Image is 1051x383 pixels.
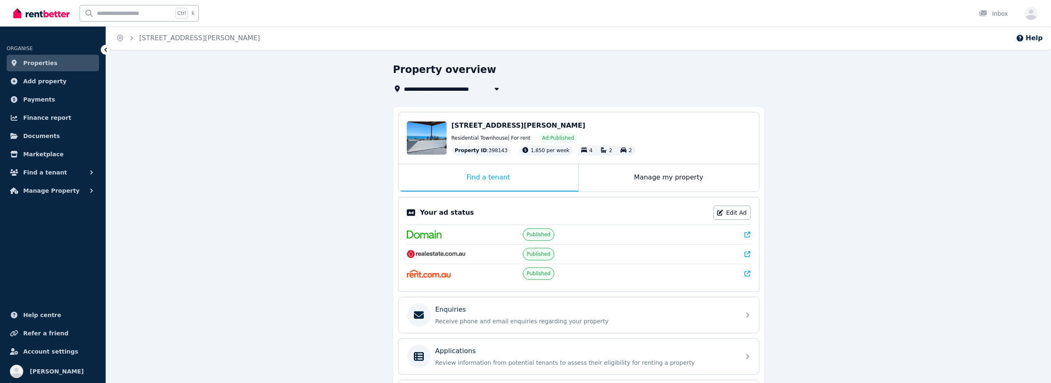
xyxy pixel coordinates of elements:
span: Ctrl [175,8,188,19]
span: Ad: Published [542,135,574,141]
span: Published [527,231,551,238]
span: Documents [23,131,60,141]
span: Properties [23,58,58,68]
span: [PERSON_NAME] [30,366,84,376]
p: Applications [435,346,476,356]
span: 2 [609,148,612,153]
span: Help centre [23,310,61,320]
a: Account settings [7,343,99,360]
a: Properties [7,55,99,71]
span: Residential Townhouse | For rent [452,135,531,141]
span: Published [527,270,551,277]
p: Enquiries [435,305,466,315]
a: EnquiriesReceive phone and email enquiries regarding your property [399,297,759,333]
h1: Property overview [393,63,496,76]
a: Edit Ad [713,206,751,220]
span: Account settings [23,347,78,356]
a: Refer a friend [7,325,99,342]
div: : 398143 [452,145,511,155]
a: ApplicationsReview information from potential tenants to assess their eligibility for renting a p... [399,339,759,374]
button: Find a tenant [7,164,99,181]
span: ORGANISE [7,46,33,51]
span: k [191,10,194,17]
div: Inbox [979,10,1008,18]
span: Property ID [455,147,487,154]
span: 4 [590,148,593,153]
img: Domain.com.au [407,230,442,239]
div: Manage my property [579,164,759,191]
img: RentBetter [13,7,70,19]
p: Review information from potential tenants to assess their eligibility for renting a property [435,359,735,367]
button: Help [1016,33,1043,43]
span: Payments [23,95,55,104]
a: Add property [7,73,99,90]
span: Marketplace [23,149,63,159]
span: Finance report [23,113,71,123]
a: Payments [7,91,99,108]
span: Add property [23,76,67,86]
img: Rent.com.au [407,269,451,278]
a: Documents [7,128,99,144]
span: Find a tenant [23,167,67,177]
span: [STREET_ADDRESS][PERSON_NAME] [452,121,585,129]
a: Marketplace [7,146,99,162]
a: Help centre [7,307,99,323]
p: Receive phone and email enquiries regarding your property [435,317,735,325]
p: Your ad status [420,208,474,218]
img: RealEstate.com.au [407,250,466,258]
a: Finance report [7,109,99,126]
span: Published [527,251,551,257]
span: 1,850 per week [531,148,569,153]
a: [STREET_ADDRESS][PERSON_NAME] [139,34,260,42]
span: Manage Property [23,186,80,196]
span: Refer a friend [23,328,68,338]
div: Find a tenant [399,164,578,191]
span: 2 [629,148,632,153]
button: Manage Property [7,182,99,199]
nav: Breadcrumb [106,27,270,50]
